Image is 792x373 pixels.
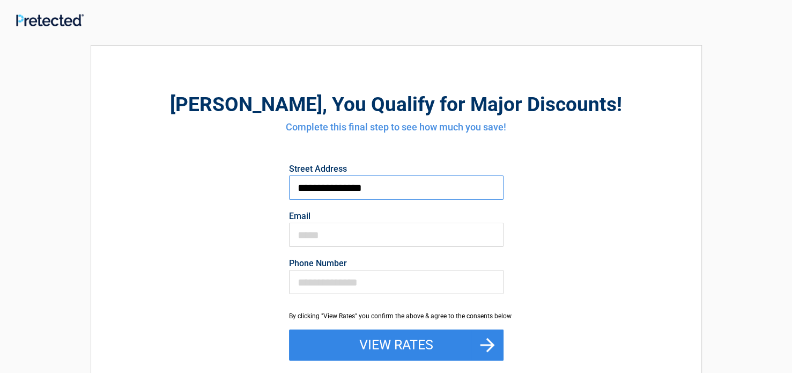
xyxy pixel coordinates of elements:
span: [PERSON_NAME] [170,93,322,116]
label: Street Address [289,165,504,173]
button: View Rates [289,330,504,361]
h4: Complete this final step to see how much you save! [150,120,642,134]
div: By clicking "View Rates" you confirm the above & agree to the consents below [289,311,504,321]
label: Email [289,212,504,221]
h2: , You Qualify for Major Discounts! [150,91,642,118]
label: Phone Number [289,259,504,268]
img: Main Logo [16,14,84,26]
